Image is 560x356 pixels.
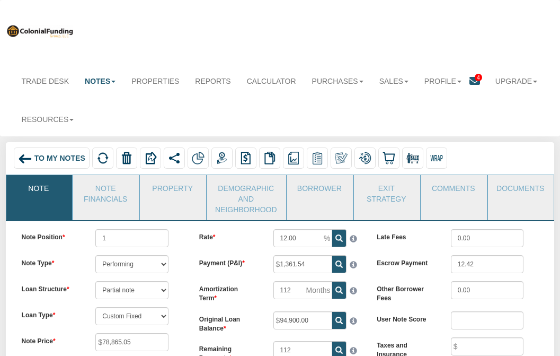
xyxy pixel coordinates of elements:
[369,311,443,324] label: User Note Score
[6,24,74,38] img: 569736
[207,175,285,220] a: Demographic and Neighborhood
[354,175,419,210] a: Exit Strategy
[187,70,238,93] a: Reports
[14,70,77,93] a: Trade Desk
[287,152,300,164] img: reports.png
[14,108,82,131] a: Resources
[335,152,348,164] img: make_own.png
[14,229,88,242] label: Note Position
[192,152,205,164] img: partial.png
[18,152,32,166] img: back_arrow_left_icon.svg
[140,175,205,202] a: Property
[73,175,138,210] a: Note Financials
[273,229,332,247] input: This field can contain only numeric characters
[191,311,265,333] label: Original Loan Balance
[191,281,265,303] label: Amortization Term
[14,307,88,320] label: Loan Type
[430,152,443,164] img: wrap.svg
[369,281,443,303] label: Other Borrower Fees
[191,229,265,242] label: Rate
[123,70,187,93] a: Properties
[469,70,487,94] a: 4
[216,152,228,164] img: payment.png
[369,255,443,268] label: Escrow Payment
[263,152,276,164] img: copy.png
[487,70,545,93] a: Upgrade
[239,70,304,93] a: Calculator
[383,152,395,164] img: buy.svg
[311,152,324,164] img: serviceOrders.png
[144,152,157,164] img: export.svg
[191,255,265,268] label: Payment (P&I)
[371,70,416,93] a: Sales
[14,255,88,268] label: Note Type
[421,175,486,202] a: Comments
[287,175,352,202] a: Borrower
[359,152,371,164] img: loan_mod.png
[6,175,71,202] a: Note
[416,70,469,93] a: Profile
[168,152,181,164] img: share.svg
[488,175,553,202] a: Documents
[369,229,443,242] label: Late Fees
[475,74,482,81] span: 4
[304,70,371,93] a: Purchases
[239,152,252,164] img: history.png
[120,152,133,164] img: trash.png
[406,152,419,164] img: for_sale.png
[14,281,88,294] label: Loan Structure
[77,70,123,93] a: Notes
[14,333,88,346] label: Note Price
[34,154,85,162] span: To My Notes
